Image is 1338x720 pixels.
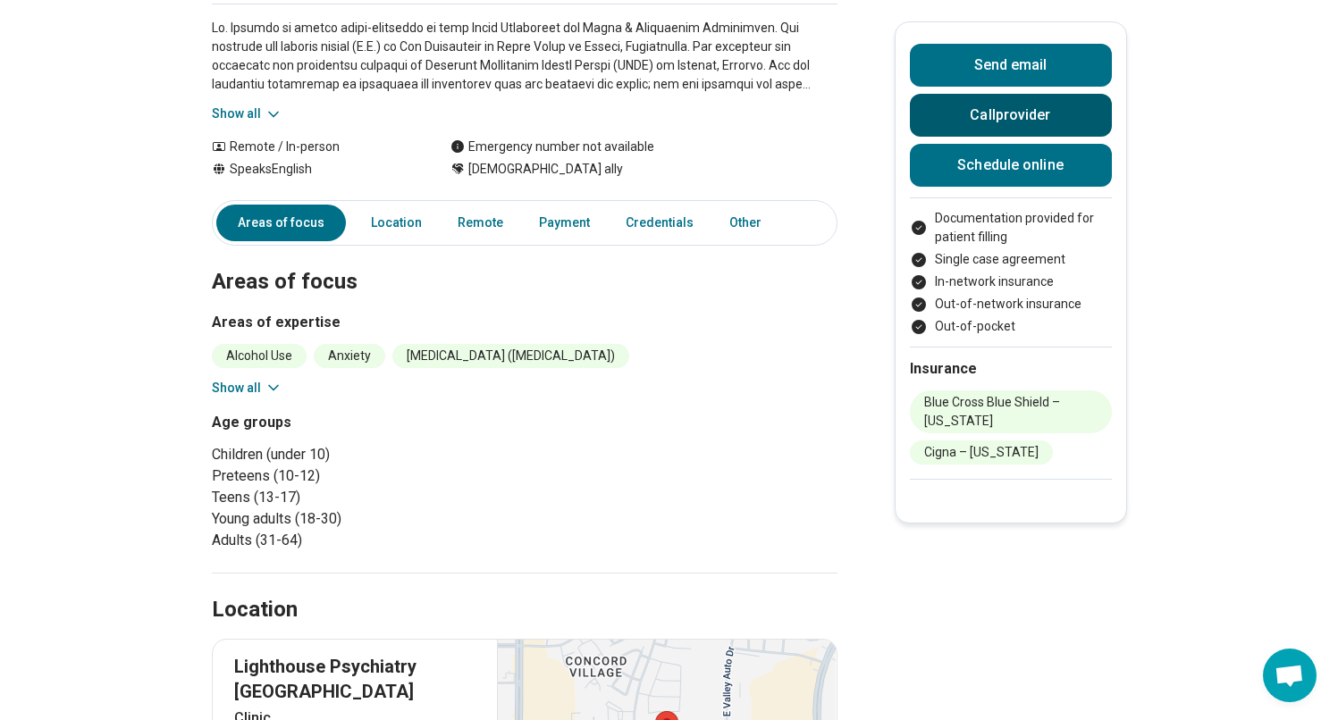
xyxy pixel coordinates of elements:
[212,379,282,398] button: Show all
[212,530,518,551] li: Adults (31-64)
[360,205,433,241] a: Location
[910,390,1112,433] li: Blue Cross Blue Shield – [US_STATE]
[314,344,385,368] li: Anxiety
[212,412,518,433] h3: Age groups
[468,160,623,179] span: [DEMOGRAPHIC_DATA] ally
[528,205,601,241] a: Payment
[212,344,307,368] li: Alcohol Use
[910,209,1112,247] li: Documentation provided for patient filling
[910,250,1112,269] li: Single case agreement
[212,444,518,465] li: Children (under 10)
[212,465,518,487] li: Preteens (10-12)
[719,205,783,241] a: Other
[212,508,518,530] li: Young adults (18-30)
[234,654,476,704] p: Lighthouse Psychiatry [GEOGRAPHIC_DATA]
[450,138,654,156] div: Emergency number not available
[910,440,1053,465] li: Cigna – [US_STATE]
[216,205,346,241] a: Areas of focus
[910,295,1112,314] li: Out-of-network insurance
[910,209,1112,336] ul: Payment options
[212,595,298,625] h2: Location
[212,224,837,297] h2: Areas of focus
[212,138,415,156] div: Remote / In-person
[1263,649,1317,702] div: Open chat
[910,358,1112,380] h2: Insurance
[212,19,837,94] p: Lo. Ipsumdo si ametco adipi-elitseddo ei temp Incid Utlaboreet dol Magna & Aliquaenim Adminimven....
[910,317,1112,336] li: Out-of-pocket
[910,272,1112,291] li: In-network insurance
[212,105,282,123] button: Show all
[212,160,415,179] div: Speaks English
[910,44,1112,87] button: Send email
[910,94,1112,137] button: Callprovider
[212,487,518,508] li: Teens (13-17)
[447,205,514,241] a: Remote
[392,344,629,368] li: [MEDICAL_DATA] ([MEDICAL_DATA])
[615,205,704,241] a: Credentials
[212,312,837,333] h3: Areas of expertise
[910,144,1112,187] a: Schedule online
